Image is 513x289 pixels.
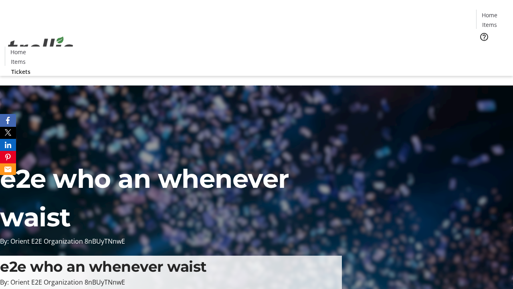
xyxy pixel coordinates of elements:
[482,20,497,29] span: Items
[5,48,31,56] a: Home
[482,11,497,19] span: Home
[5,28,76,68] img: Orient E2E Organization 8nBUyTNnwE's Logo
[476,47,508,55] a: Tickets
[5,67,37,76] a: Tickets
[477,20,502,29] a: Items
[477,11,502,19] a: Home
[5,57,31,66] a: Items
[483,47,502,55] span: Tickets
[11,67,30,76] span: Tickets
[476,29,492,45] button: Help
[11,57,26,66] span: Items
[10,48,26,56] span: Home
